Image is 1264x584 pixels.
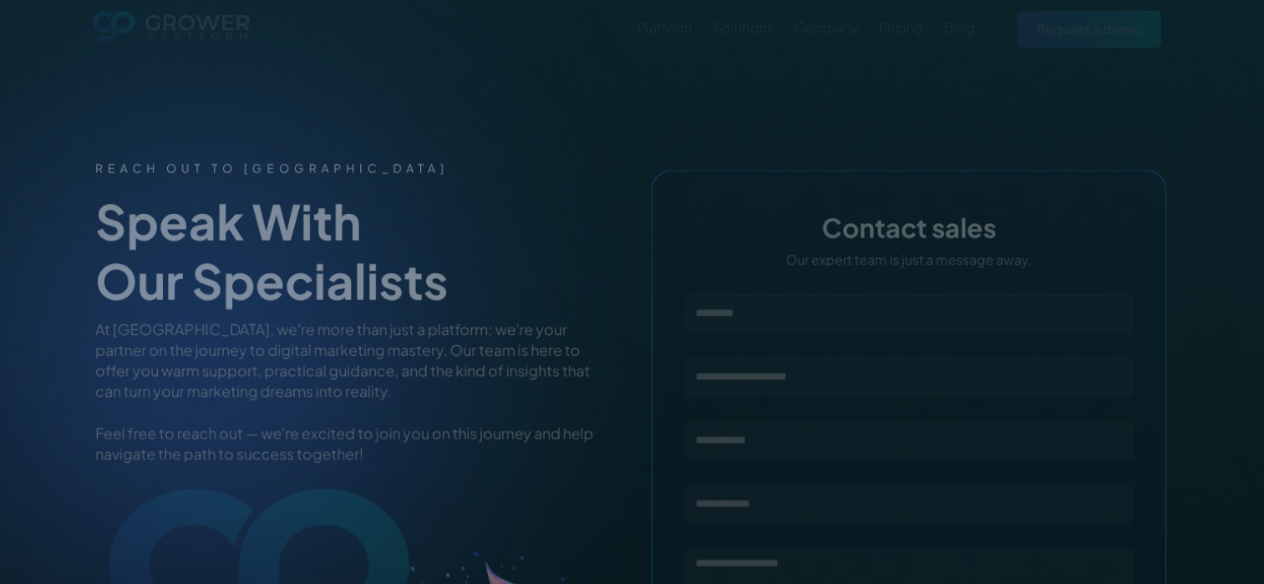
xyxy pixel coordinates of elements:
[1017,11,1161,47] a: Request a demo
[637,18,693,38] a: Platform
[879,18,923,38] a: Pricing
[684,251,1132,270] p: Our expert team is just a message away.
[879,19,923,35] div: Pricing
[794,18,858,38] a: Company
[95,161,617,175] div: REACH OUT TO [GEOGRAPHIC_DATA]
[95,318,617,464] p: At [GEOGRAPHIC_DATA], we're more than just a platform; we're your partner on the journey to digit...
[794,19,858,35] div: Company
[637,19,693,35] div: Platform
[944,19,975,35] div: Blog
[944,18,975,38] a: Blog
[95,191,617,310] h1: Speak with our specialists
[684,211,1132,242] h3: Contact sales
[713,18,774,38] a: Solutions
[92,11,251,48] a: home
[713,19,774,35] div: Solutions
